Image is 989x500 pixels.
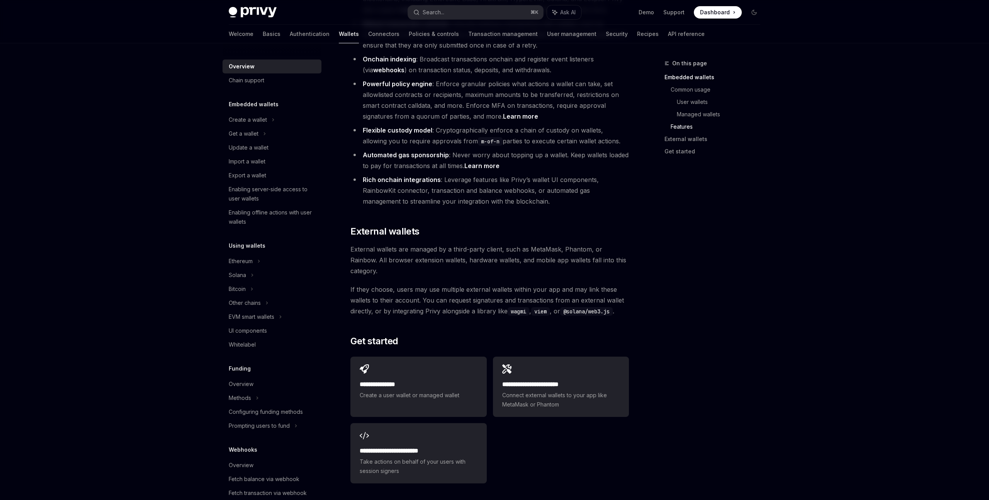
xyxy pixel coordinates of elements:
div: Overview [229,461,253,470]
div: Ethereum [229,257,253,266]
span: On this page [672,59,707,68]
code: @solana/web3.js [560,307,613,316]
strong: Rich onchain integrations [363,176,441,184]
span: ⌘ K [530,9,539,15]
li: : Never worry about topping up a wallet. Keep wallets loaded to pay for transactions at all times. [350,150,629,171]
a: Learn more [464,162,500,170]
h5: Embedded wallets [229,100,279,109]
strong: Automated gas sponsorship [363,151,449,159]
h5: Webhooks [229,445,257,454]
div: Configuring funding methods [229,407,303,417]
div: EVM smart wallets [229,312,274,321]
span: If they choose, users may use multiple external wallets within your app and may link these wallet... [350,284,629,316]
div: Search... [423,8,444,17]
a: Security [606,25,628,43]
a: Export a wallet [223,168,321,182]
a: Enabling server-side access to user wallets [223,182,321,206]
strong: Flexible custody model [363,126,432,134]
h5: Using wallets [229,241,265,250]
div: Export a wallet [229,171,266,180]
li: : Enforce granular policies what actions a wallet can take, set allowlisted contracts or recipien... [350,78,629,122]
a: Common usage [671,83,766,96]
a: Configuring funding methods [223,405,321,419]
div: Methods [229,393,251,403]
a: Recipes [637,25,659,43]
img: dark logo [229,7,277,18]
a: Dashboard [694,6,742,19]
li: : Leverage features like Privy’s wallet UI components, RainbowKit connector, transaction and bala... [350,174,629,207]
div: Chain support [229,76,264,85]
a: Transaction management [468,25,538,43]
div: Overview [229,379,253,389]
span: Get started [350,335,398,347]
strong: Onchain indexing [363,55,416,63]
a: Import a wallet [223,155,321,168]
strong: Powerful policy engine [363,80,432,88]
div: Enabling offline actions with user wallets [229,208,317,226]
div: UI components [229,326,267,335]
li: : Broadcast transactions onchain and register event listeners (via ) on transaction status, depos... [350,54,629,75]
div: Import a wallet [229,157,265,166]
div: Fetch transaction via webhook [229,488,307,498]
div: Bitcoin [229,284,246,294]
a: User management [547,25,596,43]
h5: Funding [229,364,251,373]
a: Overview [223,60,321,73]
a: Embedded wallets [664,71,766,83]
a: webhooks [373,66,404,74]
a: Chain support [223,73,321,87]
a: Support [663,9,685,16]
a: API reference [668,25,705,43]
code: viem [531,307,550,316]
a: Fetch balance via webhook [223,472,321,486]
a: Get started [664,145,766,158]
a: Features [671,121,766,133]
div: Prompting users to fund [229,421,290,430]
a: Overview [223,377,321,391]
button: Toggle dark mode [748,6,760,19]
a: Fetch transaction via webhook [223,486,321,500]
div: Fetch balance via webhook [229,474,299,484]
a: Basics [263,25,280,43]
a: Demo [639,9,654,16]
button: Search...⌘K [408,5,543,19]
div: Get a wallet [229,129,258,138]
div: Whitelabel [229,340,256,349]
span: External wallets are managed by a third-party client, such as MetaMask, Phantom, or Rainbow. All ... [350,244,629,276]
code: wagmi [508,307,529,316]
a: Welcome [229,25,253,43]
a: User wallets [677,96,766,108]
a: Authentication [290,25,330,43]
li: : Cryptographically enforce a chain of custody on wallets, allowing you to require approvals from... [350,125,629,146]
a: Managed wallets [677,108,766,121]
code: m-of-n [478,137,503,146]
div: Solana [229,270,246,280]
a: Overview [223,458,321,472]
a: Connectors [368,25,399,43]
span: Ask AI [560,9,576,16]
a: External wallets [664,133,766,145]
span: Dashboard [700,9,730,16]
div: Update a wallet [229,143,268,152]
a: Wallets [339,25,359,43]
button: Ask AI [547,5,581,19]
div: Enabling server-side access to user wallets [229,185,317,203]
div: Create a wallet [229,115,267,124]
span: Connect external wallets to your app like MetaMask or Phantom [502,391,620,409]
a: Policies & controls [409,25,459,43]
a: UI components [223,324,321,338]
div: Other chains [229,298,261,308]
a: Update a wallet [223,141,321,155]
a: Enabling offline actions with user wallets [223,206,321,229]
span: Create a user wallet or managed wallet [360,391,477,400]
span: External wallets [350,225,419,238]
span: Take actions on behalf of your users with session signers [360,457,477,476]
div: Overview [229,62,255,71]
a: Learn more [503,112,538,121]
a: Whitelabel [223,338,321,352]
